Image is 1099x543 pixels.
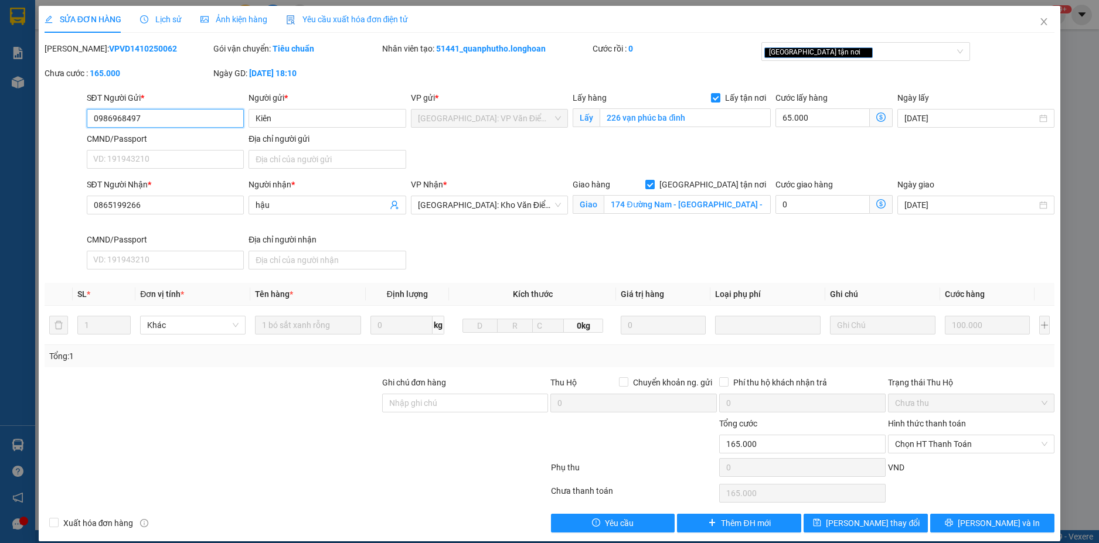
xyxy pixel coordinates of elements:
th: Loại phụ phí [710,283,825,306]
input: Ghi chú đơn hàng [382,394,549,412]
span: Chọn HT Thanh Toán [895,435,1047,453]
label: Cước giao hàng [775,180,833,189]
input: 0 [621,316,705,334]
input: 0 [945,316,1029,334]
div: Cước rồi : [593,42,759,55]
div: Chưa cước : [45,67,211,80]
label: Cước lấy hàng [775,93,828,103]
span: [GEOGRAPHIC_DATA] tận nơi [764,47,873,58]
span: picture [200,15,209,23]
span: Giao [573,195,604,214]
span: SL [77,289,87,299]
span: Thêm ĐH mới [721,517,770,530]
span: Định lượng [387,289,428,299]
b: [DATE] 18:10 [249,69,297,78]
span: Yêu cầu xuất hóa đơn điện tử [286,15,409,24]
span: dollar-circle [876,112,886,122]
input: D [462,319,498,333]
div: Nhân viên tạo: [382,42,591,55]
span: info-circle [140,519,148,527]
input: C [532,319,564,333]
button: Close [1027,6,1060,39]
span: Hà Nội: Kho Văn Điển Thanh Trì [418,196,562,214]
span: VND [888,463,904,472]
div: Chưa thanh toán [550,484,719,505]
button: plus [1039,316,1050,334]
span: close [1039,17,1049,26]
input: Ngày lấy [904,112,1037,125]
span: Ảnh kiện hàng [200,15,267,24]
span: Thu Hộ [550,378,577,387]
span: Lịch sử [140,15,182,24]
div: Địa chỉ người gửi [249,132,406,145]
label: Hình thức thanh toán [888,419,966,428]
span: kg [433,316,444,334]
div: Địa chỉ người nhận [249,233,406,246]
label: Ngày giao [897,180,934,189]
span: clock-circle [140,15,148,23]
div: [PERSON_NAME]: [45,42,211,55]
span: [GEOGRAPHIC_DATA] tận nơi [655,178,771,191]
span: Cước hàng [945,289,985,299]
input: VD: Bàn, Ghế [255,316,360,334]
b: VPVD1410250062 [109,44,177,53]
span: Lấy tận nơi [720,91,771,104]
input: Địa chỉ của người nhận [249,251,406,269]
span: save [813,518,821,528]
div: VP gửi [411,91,569,104]
div: SĐT Người Nhận [87,178,244,191]
b: 0 [628,44,633,53]
label: Ngày lấy [897,93,929,103]
div: Ngày GD: [213,67,380,80]
input: Cước giao hàng [775,195,869,214]
span: Tổng cước [719,419,757,428]
span: close [862,49,868,55]
span: Chuyển khoản ng. gửi [628,376,717,389]
button: save[PERSON_NAME] thay đổi [804,514,928,532]
span: Hà Nội: VP Văn Điển Thanh Trì [418,110,562,127]
span: plus [708,518,716,528]
label: Ghi chú đơn hàng [382,378,447,387]
div: Tổng: 1 [49,350,424,363]
span: Tên hàng [255,289,293,299]
span: Yêu cầu [605,517,634,530]
input: R [497,319,533,333]
span: Lấy [573,108,600,127]
div: CMND/Passport [87,233,244,246]
span: Xuất hóa đơn hàng [59,517,138,530]
div: SĐT Người Gửi [87,91,244,104]
button: printer[PERSON_NAME] và In [930,514,1054,532]
button: exclamation-circleYêu cầu [551,514,675,532]
div: Người nhận [249,178,406,191]
span: Giao hàng [573,180,610,189]
div: Trạng thái Thu Hộ [888,376,1054,389]
button: delete [49,316,68,334]
b: 165.000 [90,69,120,78]
div: Phụ thu [550,461,719,481]
input: Cước lấy hàng [775,108,869,127]
b: 51441_quanphutho.longhoan [436,44,546,53]
span: Chưa thu [895,394,1047,412]
div: Gói vận chuyển: [213,42,380,55]
div: Người gửi [249,91,406,104]
th: Ghi chú [825,283,940,306]
span: SỬA ĐƠN HÀNG [45,15,121,24]
input: Giao tận nơi [604,195,771,214]
span: Đơn vị tính [140,289,184,299]
span: dollar-circle [876,199,886,209]
input: Địa chỉ của người gửi [249,150,406,169]
input: Ngày giao [904,199,1037,211]
span: user-add [390,200,399,210]
span: printer [945,518,953,528]
span: edit [45,15,53,23]
button: plusThêm ĐH mới [677,514,801,532]
span: Khác [147,316,239,334]
span: 0kg [564,319,603,333]
input: Ghi Chú [830,316,935,334]
img: icon [286,15,295,25]
span: Kích thước [513,289,553,299]
span: Giá trị hàng [621,289,664,299]
span: [PERSON_NAME] thay đổi [826,517,920,530]
input: Lấy tận nơi [600,108,771,127]
span: VP Nhận [411,180,443,189]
